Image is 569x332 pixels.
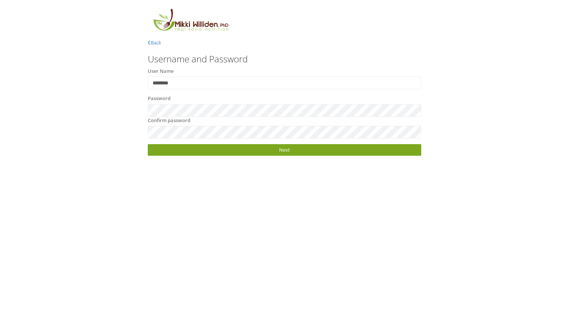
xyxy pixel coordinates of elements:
label: Confirm password [148,117,190,124]
label: Password [148,95,171,102]
h3: Username and Password [148,54,421,64]
a: Back [148,39,161,46]
label: User Name [148,68,174,75]
img: MikkiLogoMain.png [148,7,233,35]
a: Next [148,144,421,156]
